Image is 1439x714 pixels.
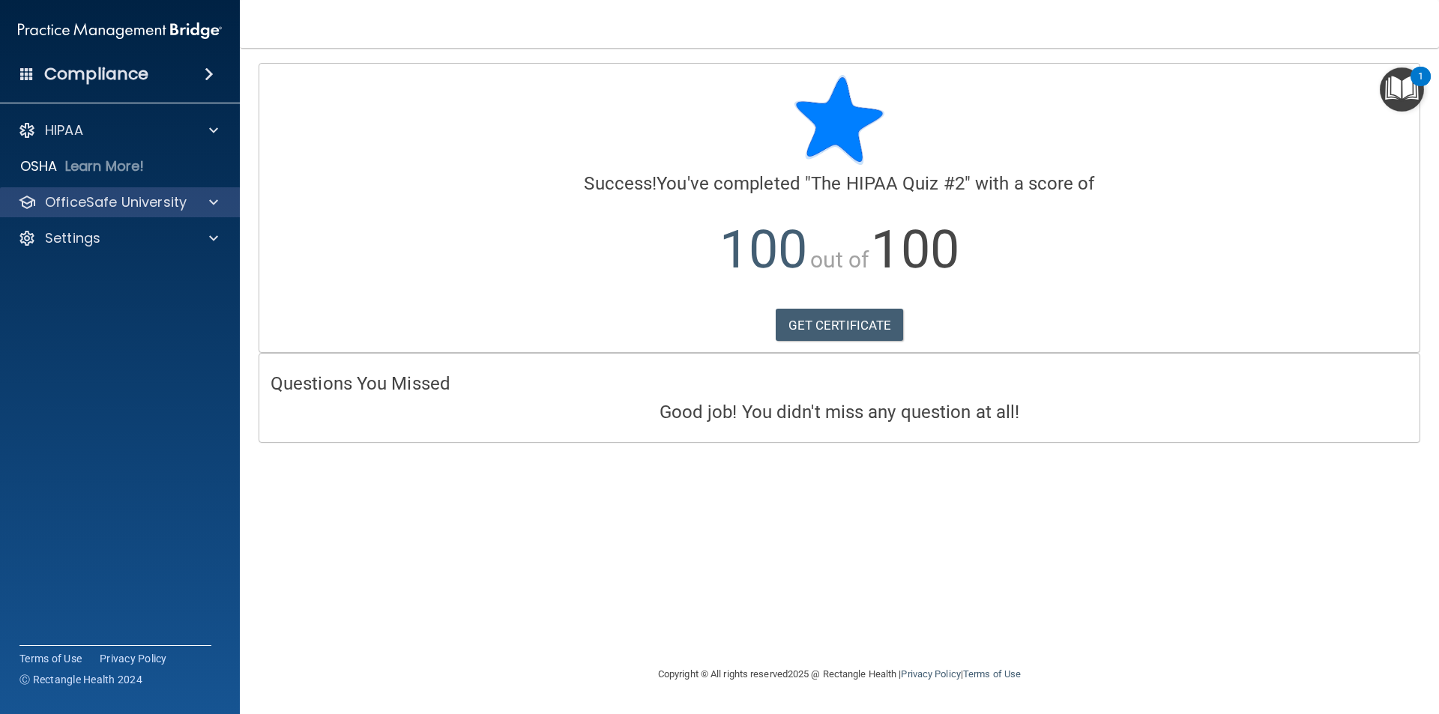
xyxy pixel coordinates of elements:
[19,651,82,666] a: Terms of Use
[719,219,807,280] span: 100
[810,246,869,273] span: out of
[18,121,218,139] a: HIPAA
[19,672,142,687] span: Ⓒ Rectangle Health 2024
[100,651,167,666] a: Privacy Policy
[65,157,145,175] p: Learn More!
[45,121,83,139] p: HIPAA
[271,174,1408,193] h4: You've completed " " with a score of
[44,64,148,85] h4: Compliance
[45,229,100,247] p: Settings
[18,16,222,46] img: PMB logo
[20,157,58,175] p: OSHA
[811,173,965,194] span: The HIPAA Quiz #2
[1418,76,1423,96] div: 1
[776,309,904,342] a: GET CERTIFICATE
[45,193,187,211] p: OfficeSafe University
[901,668,960,680] a: Privacy Policy
[271,374,1408,393] h4: Questions You Missed
[18,193,218,211] a: OfficeSafe University
[1380,67,1424,112] button: Open Resource Center, 1 new notification
[18,229,218,247] a: Settings
[566,650,1113,698] div: Copyright © All rights reserved 2025 @ Rectangle Health | |
[584,173,657,194] span: Success!
[271,402,1408,422] h4: Good job! You didn't miss any question at all!
[963,668,1021,680] a: Terms of Use
[794,75,884,165] img: blue-star-rounded.9d042014.png
[1364,611,1421,668] iframe: Drift Widget Chat Controller
[871,219,959,280] span: 100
